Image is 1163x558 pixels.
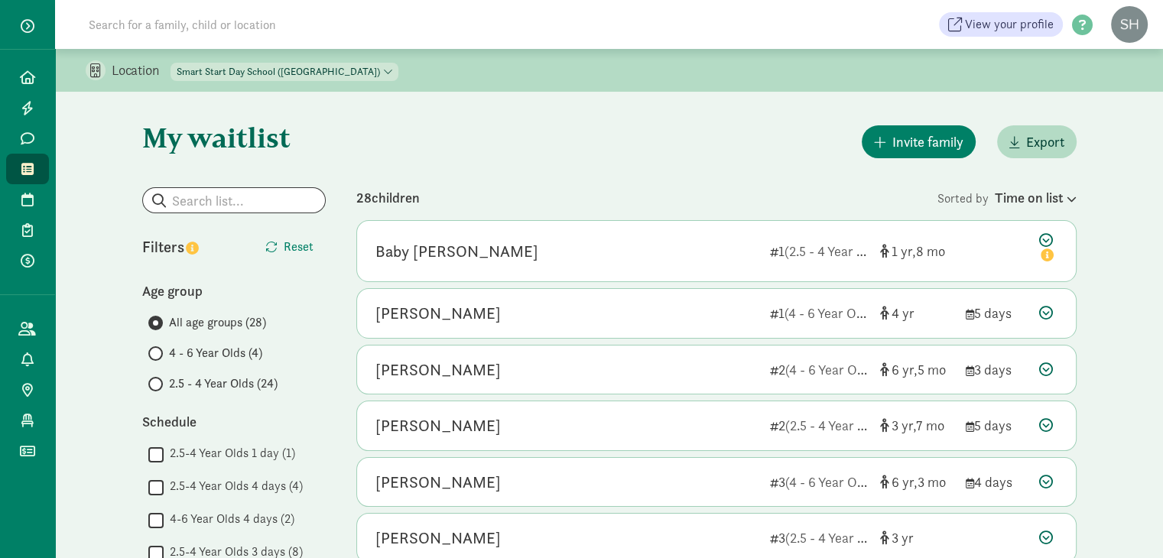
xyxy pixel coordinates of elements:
[997,125,1077,158] button: Export
[785,473,878,491] span: (4 - 6 Year Olds)
[880,359,953,380] div: [object Object]
[880,415,953,436] div: [object Object]
[785,242,887,260] span: (2.5 - 4 Year Olds)
[937,187,1077,208] div: Sorted by
[966,359,1027,380] div: 3 days
[284,238,313,256] span: Reset
[375,239,538,264] div: Baby Sharar
[770,472,868,492] div: 3
[966,303,1027,323] div: 5 days
[356,187,937,208] div: 28 children
[770,359,868,380] div: 2
[916,242,945,260] span: 8
[966,415,1027,436] div: 5 days
[143,188,325,212] input: Search list...
[164,477,303,495] label: 2.5-4 Year Olds 4 days (4)
[918,361,946,378] span: 5
[892,473,918,491] span: 6
[112,61,171,79] p: Location
[375,526,501,550] div: Eloise Manson
[375,470,501,495] div: Bianca Scales
[880,472,953,492] div: [object Object]
[785,529,888,547] span: (2.5 - 4 Year Olds)
[916,417,944,434] span: 7
[142,235,234,258] div: Filters
[1087,485,1163,558] iframe: Chat Widget
[892,242,916,260] span: 1
[169,313,266,332] span: All age groups (28)
[142,281,326,301] div: Age group
[918,473,946,491] span: 3
[375,358,501,382] div: Evelyn Colyar
[164,444,295,462] label: 2.5-4 Year Olds 1 day (1)
[169,344,262,362] span: 4 - 6 Year Olds (4)
[375,414,501,438] div: Fia Nelson Lytle
[785,361,878,378] span: (4 - 6 Year Olds)
[880,527,953,548] div: [object Object]
[862,125,976,158] button: Invite family
[892,361,918,378] span: 6
[770,527,868,548] div: 3
[939,12,1063,37] a: View your profile
[965,15,1054,34] span: View your profile
[253,232,326,262] button: Reset
[770,415,868,436] div: 2
[169,375,278,393] span: 2.5 - 4 Year Olds (24)
[785,417,888,434] span: (2.5 - 4 Year Olds)
[880,241,953,261] div: [object Object]
[995,187,1077,208] div: Time on list
[375,301,501,326] div: Maya Amland
[892,417,916,434] span: 3
[142,122,326,153] h1: My waitlist
[966,472,1027,492] div: 4 days
[770,241,868,261] div: 1
[892,529,914,547] span: 3
[142,411,326,432] div: Schedule
[770,303,868,323] div: 1
[164,510,294,528] label: 4-6 Year Olds 4 days (2)
[892,131,963,152] span: Invite family
[892,304,914,322] span: 4
[785,304,877,322] span: (4 - 6 Year Olds)
[880,303,953,323] div: [object Object]
[80,9,508,40] input: Search for a family, child or location
[1026,131,1064,152] span: Export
